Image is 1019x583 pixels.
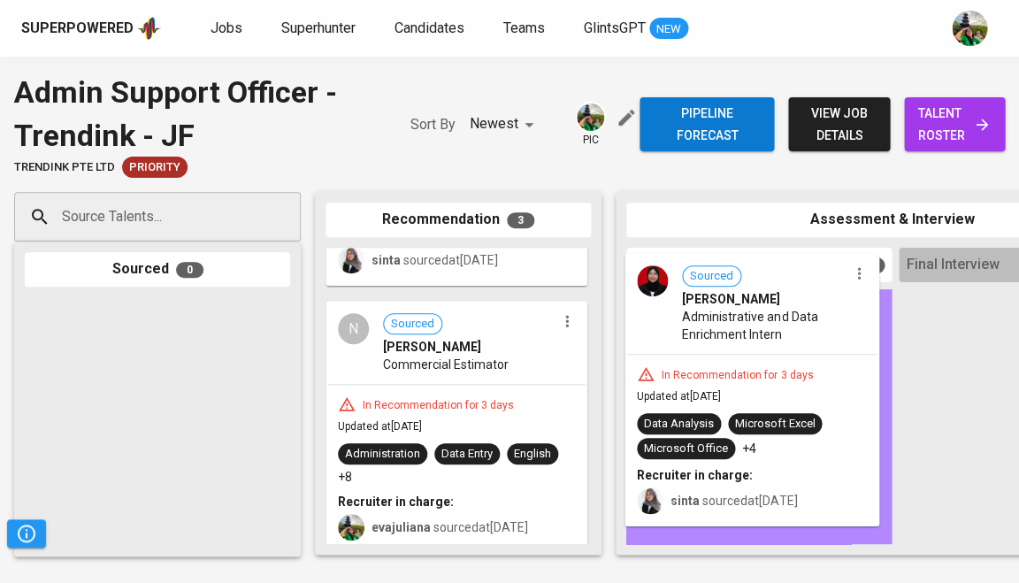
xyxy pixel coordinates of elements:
button: Pipeline Triggers [7,519,46,548]
a: Superpoweredapp logo [21,15,161,42]
p: Newest [470,113,518,134]
span: 3 [507,212,534,228]
div: Admin Support Officer - Trendink - JF [14,71,375,157]
span: Final Interview [906,255,999,275]
span: Interview 1 [633,255,703,275]
div: Superpowered [21,19,134,39]
span: Candidates [395,19,464,36]
button: Pipeline forecast [640,97,774,151]
span: 0 [176,262,203,278]
div: Recommendation [326,203,591,237]
div: Sourced [25,252,290,287]
button: Open [291,215,295,219]
span: talent roster [918,103,991,146]
span: Teams [503,19,545,36]
span: NEW [649,20,688,38]
img: eva@glints.com [577,104,604,131]
div: New Job received from Demand Team [122,157,188,178]
a: Teams [503,18,548,40]
span: 0 [858,257,885,273]
span: GlintsGPT [584,19,646,36]
a: Superhunter [281,18,359,40]
img: eva@glints.com [952,11,987,46]
a: Candidates [395,18,468,40]
span: Superhunter [281,19,356,36]
a: talent roster [904,97,1005,151]
button: view job details [788,97,889,151]
div: pic [575,102,606,148]
span: Priority [122,159,188,176]
p: Sort By [410,114,456,135]
span: view job details [802,103,875,146]
a: GlintsGPT NEW [584,18,688,40]
span: Pipeline forecast [654,103,760,146]
img: app logo [137,15,161,42]
div: Newest [470,108,540,141]
span: TRENDINK PTE LTD [14,159,115,176]
span: Jobs [211,19,242,36]
a: Jobs [211,18,246,40]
